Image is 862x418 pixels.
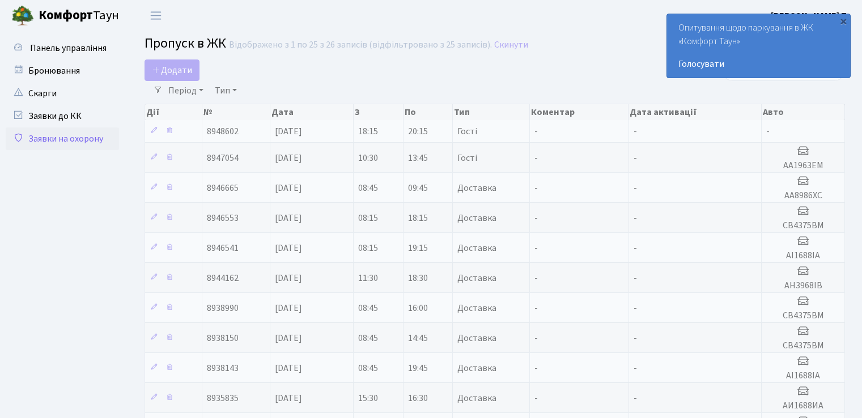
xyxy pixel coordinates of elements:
span: 19:45 [408,362,428,374]
span: 8946665 [207,182,239,194]
span: 8948602 [207,125,239,138]
h5: СВ4375ВМ [766,340,840,351]
span: - [634,152,637,164]
a: Панель управління [6,37,119,59]
span: 20:15 [408,125,428,138]
span: - [634,332,637,344]
span: - [634,212,637,224]
span: 18:30 [408,272,428,284]
span: - [634,362,637,374]
span: [DATE] [275,392,302,404]
span: 8938143 [207,362,239,374]
a: Період [164,81,208,100]
img: logo.png [11,5,34,27]
span: 19:15 [408,242,428,254]
span: 8938150 [207,332,239,344]
span: Доставка [457,364,496,373]
a: Заявки до КК [6,105,119,127]
span: Доставка [457,274,496,283]
span: Доставка [457,184,496,193]
span: Гості [457,153,477,163]
span: - [634,302,637,314]
th: № [202,104,270,120]
h5: АИ1688ИА [766,400,840,411]
span: - [534,362,538,374]
span: Панель управління [30,42,107,54]
span: Доставка [457,334,496,343]
span: 14:45 [408,332,428,344]
span: [DATE] [275,272,302,284]
a: [PERSON_NAME] Т. [771,9,848,23]
span: 08:15 [358,212,378,224]
span: - [534,182,538,194]
span: 09:45 [408,182,428,194]
span: [DATE] [275,212,302,224]
span: 8944162 [207,272,239,284]
a: Заявки на охорону [6,127,119,150]
span: 8946553 [207,212,239,224]
span: - [634,182,637,194]
span: - [534,272,538,284]
span: 8946541 [207,242,239,254]
span: Доставка [457,394,496,403]
a: Додати [145,59,199,81]
span: 18:15 [358,125,378,138]
span: [DATE] [275,362,302,374]
span: 8938990 [207,302,239,314]
div: Відображено з 1 по 25 з 26 записів (відфільтровано з 25 записів). [229,40,492,50]
th: Дії [145,104,202,120]
span: 13:45 [408,152,428,164]
span: 08:45 [358,182,378,194]
span: Пропуск в ЖК [145,33,226,53]
div: × [838,15,849,27]
span: - [534,302,538,314]
h5: СВ4375ВМ [766,310,840,321]
h5: АА8986ХС [766,190,840,201]
h5: АН3968ІВ [766,280,840,291]
span: Доставка [457,214,496,223]
th: Коментар [530,104,629,120]
th: З [354,104,403,120]
span: - [534,242,538,254]
h5: АА1963ЕМ [766,160,840,171]
th: Тип [453,104,530,120]
b: Комфорт [39,6,93,24]
span: - [534,152,538,164]
span: - [634,242,637,254]
span: [DATE] [275,302,302,314]
span: Таун [39,6,119,25]
h5: СВ4375ВМ [766,220,840,231]
span: 16:30 [408,392,428,404]
span: [DATE] [275,242,302,254]
h5: АІ1688ІА [766,250,840,261]
span: 08:45 [358,362,378,374]
span: [DATE] [275,152,302,164]
th: Дата активації [629,104,762,120]
span: - [534,392,538,404]
span: 11:30 [358,272,378,284]
span: - [534,212,538,224]
span: 8947054 [207,152,239,164]
span: 16:00 [408,302,428,314]
span: 18:15 [408,212,428,224]
span: 8935835 [207,392,239,404]
span: - [534,125,538,138]
span: Гості [457,127,477,136]
span: - [766,125,770,138]
div: Опитування щодо паркування в ЖК «Комфорт Таун» [667,14,850,78]
button: Переключити навігацію [142,6,170,25]
span: Додати [152,64,192,76]
span: 10:30 [358,152,378,164]
span: - [634,392,637,404]
b: [PERSON_NAME] Т. [771,10,848,22]
span: 08:45 [358,332,378,344]
span: Доставка [457,304,496,313]
a: Скинути [494,40,528,50]
span: [DATE] [275,125,302,138]
th: По [404,104,453,120]
th: Авто [762,104,845,120]
span: [DATE] [275,332,302,344]
th: Дата [270,104,354,120]
a: Бронювання [6,59,119,82]
span: - [534,332,538,344]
